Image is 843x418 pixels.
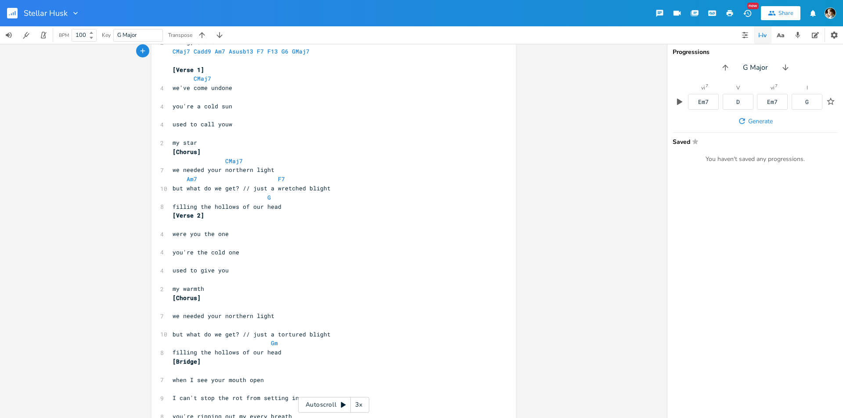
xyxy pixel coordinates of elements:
[215,47,225,55] span: Am7
[673,138,832,145] span: Saved
[805,99,809,105] div: G
[173,294,201,302] span: [Chorus]
[173,230,229,238] span: were you the one
[173,148,201,156] span: [Chorus]
[102,32,111,38] div: Key
[706,84,708,88] sup: 7
[748,117,773,125] span: Generate
[194,47,211,55] span: Cadd9
[281,47,288,55] span: G6
[701,85,705,90] div: vi
[173,266,229,274] span: used to give you
[24,9,68,17] span: Stellar Husk
[734,113,776,129] button: Generate
[173,84,232,92] span: we've come undone
[257,47,264,55] span: F7
[267,193,271,201] span: G
[767,99,778,105] div: Em7
[775,84,778,88] sup: 7
[761,6,800,20] button: Share
[698,99,709,105] div: Em7
[173,330,331,338] span: but what do we get? // just a tortured blight
[194,75,211,82] span: CMaj7
[173,248,239,256] span: you're the cold one
[173,102,232,110] span: you're a cold sun
[225,157,243,165] span: CMaj7
[173,184,331,192] span: but what do we get? // just a wretched blight
[267,47,278,55] span: F13
[743,63,768,73] span: G Major
[173,66,204,74] span: [Verse 1]
[747,3,759,9] div: New
[173,348,281,356] span: filling the hollows of our head
[173,139,197,146] span: my star
[173,312,274,320] span: we needed your northern light
[173,376,264,384] span: when I see your mouth open
[351,397,367,413] div: 3x
[117,31,137,39] span: G Major
[173,120,232,128] span: used to call youw
[673,49,838,55] div: Progressions
[173,166,274,174] span: we needed your northern light
[739,5,756,21] button: New
[173,203,281,211] span: filling the hollows of our head
[736,85,740,90] div: V
[173,211,204,219] span: [Verse 2]
[168,32,192,38] div: Transpose
[173,47,190,55] span: CMaj7
[778,9,793,17] div: Share
[736,99,740,105] div: D
[673,155,838,163] div: You haven't saved any progressions.
[298,397,369,413] div: Autoscroll
[173,285,204,293] span: my warmth
[771,85,775,90] div: vi
[278,175,285,183] span: F7
[59,33,69,38] div: BPM
[807,85,808,90] div: I
[173,394,299,402] span: I can't stop the rot from setting in
[292,47,310,55] span: GMaj7
[271,339,278,347] span: Gm
[825,7,836,19] img: Robert Wise
[173,357,201,365] span: [Bridge]
[229,47,253,55] span: Asusb13
[187,175,197,183] span: Am7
